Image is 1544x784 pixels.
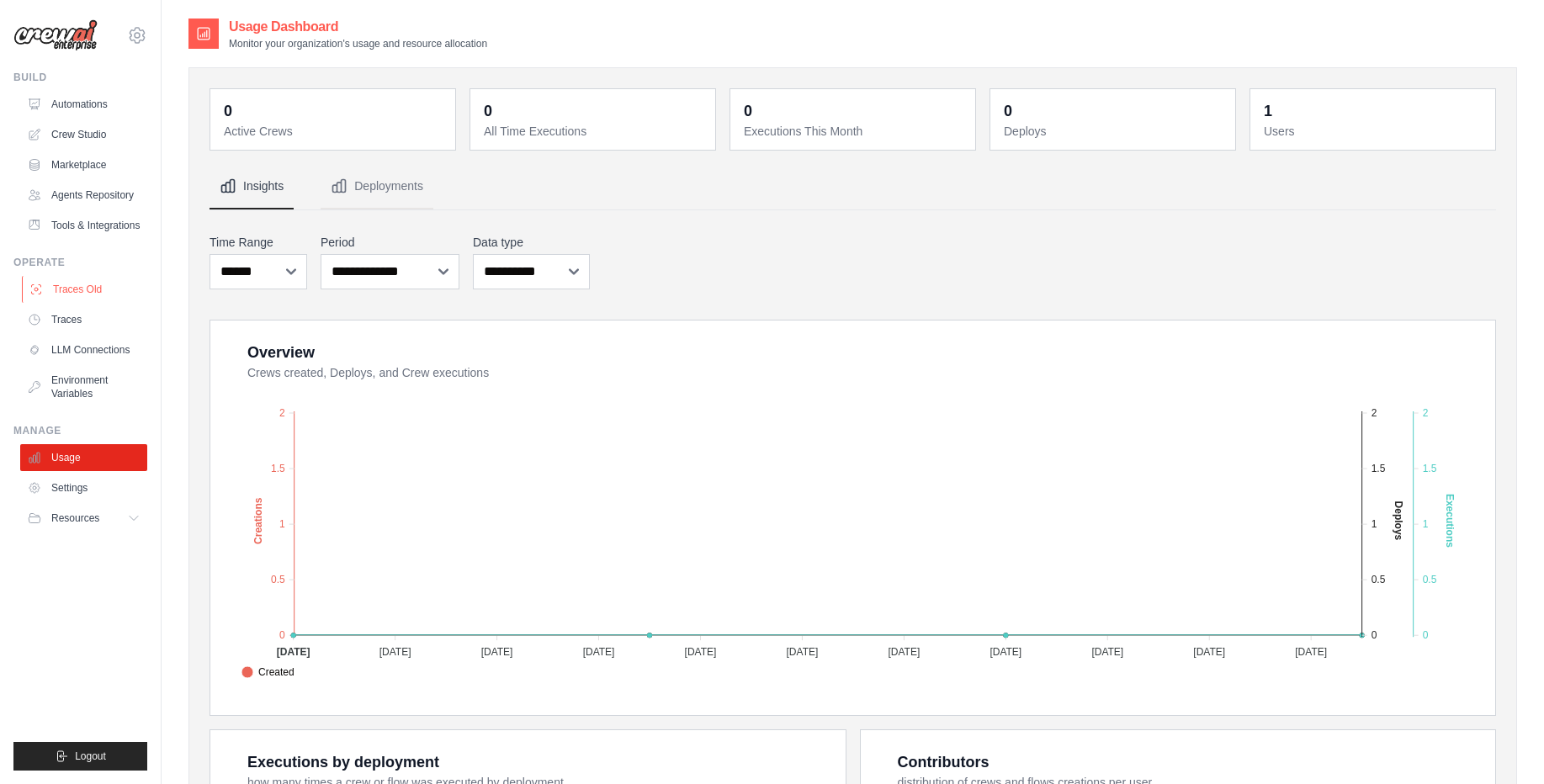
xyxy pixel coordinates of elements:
[1444,494,1456,548] text: Executions
[279,629,285,641] tspan: 0
[279,407,285,419] tspan: 2
[583,646,615,658] tspan: [DATE]
[787,646,819,658] tspan: [DATE]
[1372,463,1386,474] tspan: 1.5
[20,367,147,407] a: Environment Variables
[1393,501,1404,541] text: Deploys
[247,364,1475,381] dt: Crews created, Deploys, and Crew executions
[888,646,920,658] tspan: [DATE]
[1295,646,1327,658] tspan: [DATE]
[210,234,307,251] label: Time Range
[20,306,147,333] a: Traces
[13,256,147,269] div: Operate
[271,463,285,474] tspan: 1.5
[1423,574,1437,585] tspan: 0.5
[247,750,439,774] div: Executions by deployment
[20,212,147,239] a: Tools & Integrations
[1091,646,1123,658] tspan: [DATE]
[685,646,717,658] tspan: [DATE]
[13,424,147,437] div: Manage
[271,574,285,585] tspan: 0.5
[229,17,487,37] h2: Usage Dashboard
[379,646,411,658] tspan: [DATE]
[1264,99,1272,123] div: 1
[990,646,1021,658] tspan: [DATE]
[51,511,99,525] span: Resources
[1264,123,1485,140] dt: Users
[241,665,294,680] span: Created
[20,151,147,178] a: Marketplace
[484,123,705,140] dt: All Time Executions
[224,123,445,140] dt: Active Crews
[1423,407,1429,419] tspan: 2
[13,742,147,771] button: Logout
[1423,629,1429,641] tspan: 0
[1423,518,1429,530] tspan: 1
[1372,574,1386,585] tspan: 0.5
[20,444,147,471] a: Usage
[321,164,433,209] button: Deployments
[13,19,98,51] img: Logo
[1372,407,1377,419] tspan: 2
[247,341,315,364] div: Overview
[1372,629,1377,641] tspan: 0
[1004,123,1225,140] dt: Deploys
[20,91,147,118] a: Automations
[473,234,590,251] label: Data type
[744,123,965,140] dt: Executions This Month
[279,518,285,530] tspan: 1
[1423,463,1437,474] tspan: 1.5
[20,121,147,148] a: Crew Studio
[277,646,310,658] tspan: [DATE]
[210,164,294,209] button: Insights
[210,164,1496,209] nav: Tabs
[20,182,147,209] a: Agents Repository
[224,99,232,123] div: 0
[321,234,459,251] label: Period
[484,99,492,123] div: 0
[20,336,147,363] a: LLM Connections
[13,71,147,84] div: Build
[22,276,149,303] a: Traces Old
[744,99,752,123] div: 0
[1193,646,1225,658] tspan: [DATE]
[898,750,990,774] div: Contributors
[75,750,106,763] span: Logout
[481,646,513,658] tspan: [DATE]
[252,497,264,544] text: Creations
[20,474,147,501] a: Settings
[20,505,147,532] button: Resources
[1004,99,1012,123] div: 0
[1372,518,1377,530] tspan: 1
[229,37,487,50] p: Monitor your organization's usage and resource allocation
